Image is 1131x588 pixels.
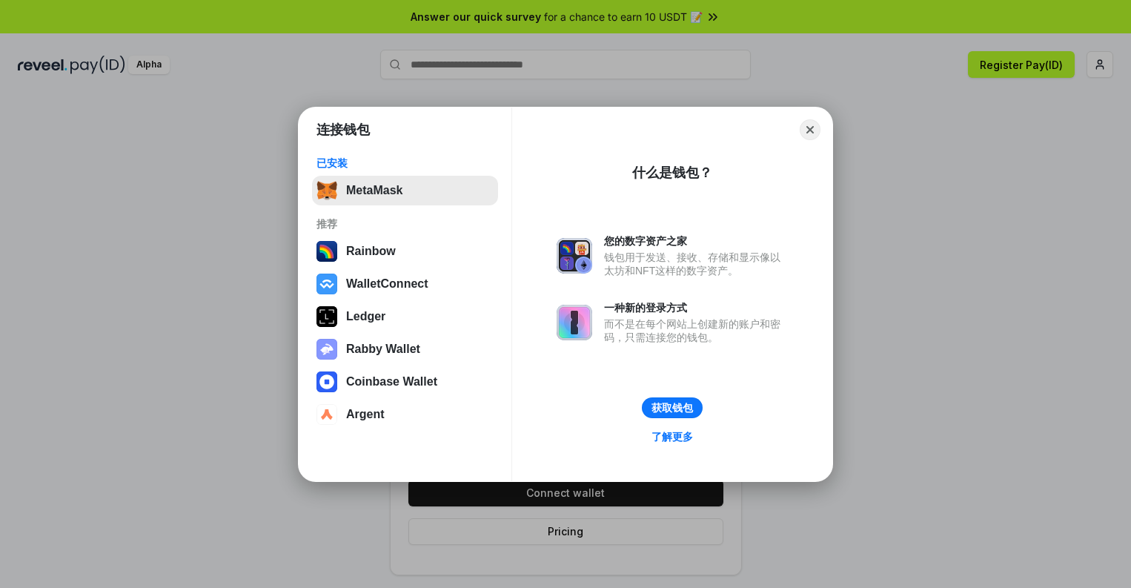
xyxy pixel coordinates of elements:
img: svg+xml,%3Csvg%20width%3D%22120%22%20height%3D%22120%22%20viewBox%3D%220%200%20120%20120%22%20fil... [316,241,337,262]
img: svg+xml,%3Csvg%20width%3D%2228%22%20height%3D%2228%22%20viewBox%3D%220%200%2028%2028%22%20fill%3D... [316,371,337,392]
div: 您的数字资产之家 [604,234,788,248]
div: 一种新的登录方式 [604,301,788,314]
div: Rainbow [346,245,396,258]
img: svg+xml,%3Csvg%20xmlns%3D%22http%3A%2F%2Fwww.w3.org%2F2000%2Fsvg%22%20width%3D%2228%22%20height%3... [316,306,337,327]
button: WalletConnect [312,269,498,299]
div: 什么是钱包？ [632,164,712,182]
div: MetaMask [346,184,402,197]
button: 获取钱包 [642,397,703,418]
button: Rabby Wallet [312,334,498,364]
button: MetaMask [312,176,498,205]
div: Coinbase Wallet [346,375,437,389]
img: svg+xml,%3Csvg%20fill%3D%22none%22%20height%3D%2233%22%20viewBox%3D%220%200%2035%2033%22%20width%... [316,180,337,201]
img: svg+xml,%3Csvg%20xmlns%3D%22http%3A%2F%2Fwww.w3.org%2F2000%2Fsvg%22%20fill%3D%22none%22%20viewBox... [316,339,337,360]
div: 而不是在每个网站上创建新的账户和密码，只需连接您的钱包。 [604,317,788,344]
div: WalletConnect [346,277,428,291]
div: 钱包用于发送、接收、存储和显示像以太坊和NFT这样的数字资产。 [604,251,788,277]
img: svg+xml,%3Csvg%20xmlns%3D%22http%3A%2F%2Fwww.w3.org%2F2000%2Fsvg%22%20fill%3D%22none%22%20viewBox... [557,305,592,340]
div: 已安装 [316,156,494,170]
img: svg+xml,%3Csvg%20width%3D%2228%22%20height%3D%2228%22%20viewBox%3D%220%200%2028%2028%22%20fill%3D... [316,274,337,294]
button: Ledger [312,302,498,331]
img: svg+xml,%3Csvg%20xmlns%3D%22http%3A%2F%2Fwww.w3.org%2F2000%2Fsvg%22%20fill%3D%22none%22%20viewBox... [557,238,592,274]
h1: 连接钱包 [316,121,370,139]
button: Rainbow [312,237,498,266]
div: 推荐 [316,217,494,231]
a: 了解更多 [643,427,702,446]
div: 了解更多 [651,430,693,443]
button: Argent [312,400,498,429]
button: Coinbase Wallet [312,367,498,397]
button: Close [800,119,820,140]
div: Rabby Wallet [346,343,420,356]
div: Ledger [346,310,385,323]
div: 获取钱包 [651,401,693,414]
img: svg+xml,%3Csvg%20width%3D%2228%22%20height%3D%2228%22%20viewBox%3D%220%200%2028%2028%22%20fill%3D... [316,404,337,425]
div: Argent [346,408,385,421]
